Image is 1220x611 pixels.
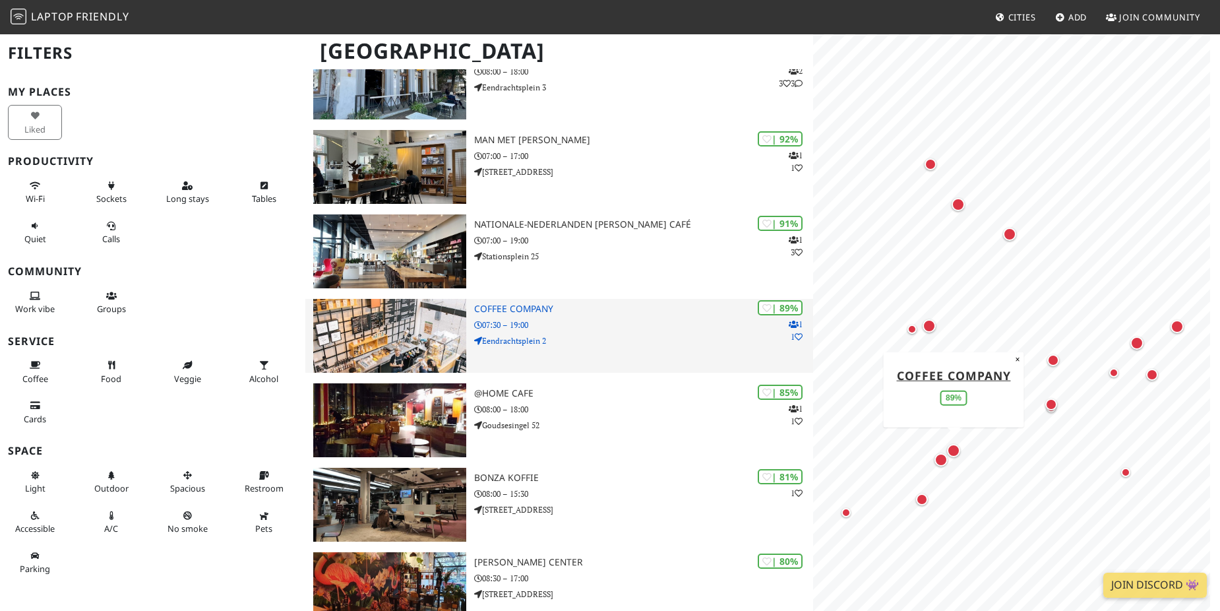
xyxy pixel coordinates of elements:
[1139,362,1165,388] div: Map marker
[31,9,74,24] span: Laptop
[1103,573,1207,598] a: Join Discord 👾
[833,499,859,526] div: Map marker
[8,155,297,168] h3: Productivity
[8,465,62,499] button: Light
[11,9,26,24] img: LaptopFriendly
[1101,360,1127,386] div: Map marker
[237,465,291,499] button: Restroom
[237,354,291,389] button: Alcohol
[758,131,803,146] div: | 92%
[8,354,62,389] button: Coffee
[1008,11,1036,23] span: Cities
[474,166,813,178] p: [STREET_ADDRESS]
[168,523,208,534] span: Smoke free
[474,572,813,585] p: 08:30 – 17:00
[474,388,813,399] h3: @Home Cafe
[313,130,467,204] img: Man met bril koffie
[249,373,278,385] span: Alcohol
[8,285,62,320] button: Work vibe
[305,468,814,542] a: Bonza koffie | 81% 1 Bonza koffie 08:00 – 15:30 [STREET_ADDRESS]
[1050,5,1093,29] a: Add
[945,191,971,218] div: Map marker
[789,234,803,259] p: 1 3
[474,135,813,146] h3: Man met [PERSON_NAME]
[8,33,297,73] h2: Filters
[474,304,813,315] h3: Coffee Company
[758,385,803,400] div: | 85%
[474,472,813,484] h3: Bonza koffie
[8,445,297,457] h3: Space
[8,265,297,278] h3: Community
[102,233,120,245] span: Video/audio calls
[170,482,205,494] span: Spacious
[101,373,121,385] span: Food
[305,383,814,457] a: @Home Cafe | 85% 11 @Home Cafe 08:00 – 18:00 Goudsesingel 52
[15,303,55,315] span: People working
[166,193,209,205] span: Long stays
[160,505,214,540] button: No smoke
[474,234,813,247] p: 07:00 – 19:00
[791,487,803,499] p: 1
[84,505,138,540] button: A/C
[1040,347,1066,373] div: Map marker
[160,354,214,389] button: Veggie
[104,523,118,534] span: Air conditioned
[996,221,1023,247] div: Map marker
[8,505,62,540] button: Accessible
[15,523,55,534] span: Accessible
[789,149,803,174] p: 1 1
[94,482,129,494] span: Outdoor area
[1119,11,1200,23] span: Join Community
[305,130,814,204] a: Man met bril koffie | 92% 11 Man met [PERSON_NAME] 07:00 – 17:00 [STREET_ADDRESS]
[474,335,813,347] p: Eendrachtsplein 2
[160,465,214,499] button: Spacious
[11,6,129,29] a: LaptopFriendly LaptopFriendly
[174,373,201,385] span: Veggie
[305,214,814,288] a: Nationale-Nederlanden Douwe Egberts Café | 91% 13 Nationale-Nederlanden [PERSON_NAME] Café 07:00 ...
[474,588,813,600] p: [STREET_ADDRESS]
[990,5,1041,29] a: Cities
[1164,313,1190,340] div: Map marker
[8,215,62,250] button: Quiet
[940,437,967,464] div: Map marker
[1038,395,1064,421] div: Map marker
[474,150,813,162] p: 07:00 – 17:00
[25,482,46,494] span: Natural light
[313,214,467,288] img: Nationale-Nederlanden Douwe Egberts Café
[309,33,811,69] h1: [GEOGRAPHIC_DATA]
[160,175,214,210] button: Long stays
[97,303,126,315] span: Group tables
[758,216,803,231] div: | 91%
[1012,352,1024,366] button: Close popup
[916,313,942,339] div: Map marker
[313,468,467,542] img: Bonza koffie
[474,419,813,432] p: Goudsesingel 52
[8,545,62,580] button: Parking
[22,373,48,385] span: Coffee
[245,482,284,494] span: Restroom
[313,299,467,373] img: Coffee Company
[789,402,803,428] p: 1 1
[8,175,62,210] button: Wi-Fi
[26,193,45,205] span: Stable Wi-Fi
[84,465,138,499] button: Outdoor
[84,175,138,210] button: Sockets
[24,233,46,245] span: Quiet
[1068,11,1087,23] span: Add
[255,523,272,534] span: Pet friendly
[917,151,944,177] div: Map marker
[474,81,813,94] p: Eendrachtsplein 3
[252,193,276,205] span: Work-friendly tables
[474,250,813,263] p: Stationsplein 25
[1113,459,1139,486] div: Map marker
[1101,5,1205,29] a: Join Community
[758,300,803,315] div: | 89%
[928,447,954,473] div: Map marker
[909,486,935,513] div: Map marker
[8,86,297,98] h3: My Places
[305,299,814,373] a: Coffee Company | 89% 11 Coffee Company 07:30 – 19:00 Eendrachtsplein 2
[474,488,813,500] p: 08:00 – 15:30
[24,413,46,425] span: Credit cards
[789,318,803,343] p: 1 1
[237,505,291,540] button: Pets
